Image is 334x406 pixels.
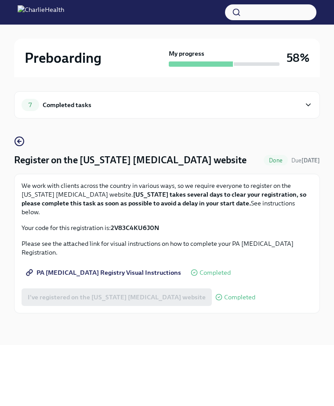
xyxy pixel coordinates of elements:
p: We work with clients across the country in various ways, so we require everyone to register on th... [22,181,312,216]
span: Due [291,157,320,164]
span: Done [264,157,288,164]
span: Completed [224,294,255,301]
a: PA [MEDICAL_DATA] Registry Visual Instructions [22,264,187,281]
span: PA [MEDICAL_DATA] Registry Visual Instructions [28,268,181,277]
strong: My progress [169,49,204,58]
h4: Register on the [US_STATE] [MEDICAL_DATA] website [14,154,247,167]
img: CharlieHealth [18,5,64,19]
div: Completed tasks [43,100,91,110]
strong: [US_STATE] takes several days to clear your registration, so please complete this task as soon as... [22,190,306,207]
p: Please see the attached link for visual instructions on how to complete your PA [MEDICAL_DATA] Re... [22,239,312,257]
strong: [DATE] [301,157,320,164]
h2: Preboarding [25,49,102,67]
p: Your code for this registration is: [22,223,312,232]
span: 7 [23,102,37,108]
h3: 58% [287,50,309,66]
span: Completed [200,269,231,276]
strong: 2V83C4KU6J0N [111,224,159,232]
span: September 14th, 2025 09:00 [291,156,320,165]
